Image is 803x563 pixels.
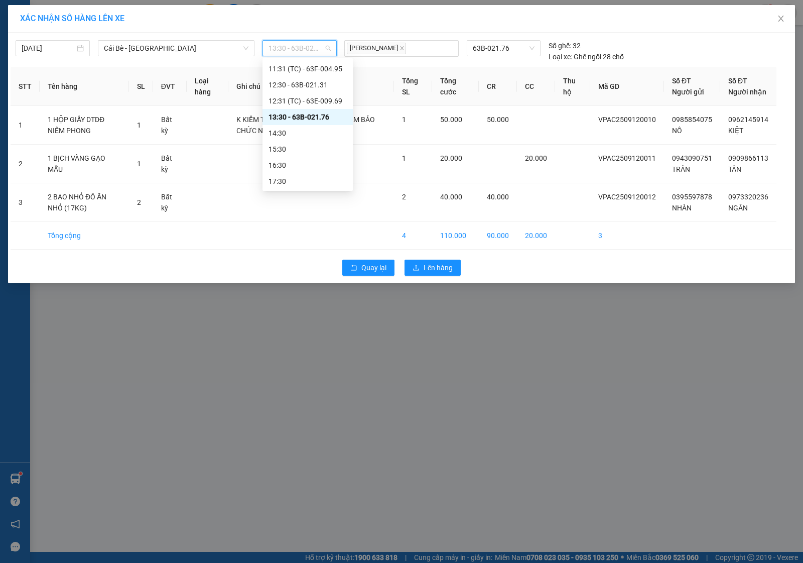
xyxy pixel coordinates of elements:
[672,116,712,124] span: 0985854075
[153,183,187,222] td: Bất kỳ
[440,116,462,124] span: 50.000
[86,45,188,59] div: 0353808900
[86,9,188,33] div: VP [GEOGRAPHIC_DATA]
[11,67,40,106] th: STT
[549,40,571,51] span: Số ghế:
[269,160,347,171] div: 16:30
[20,14,124,23] span: XÁC NHẬN SỐ HÀNG LÊN XE
[402,193,406,201] span: 2
[440,193,462,201] span: 40.000
[598,193,656,201] span: VPAC2509120012
[187,67,229,106] th: Loại hàng
[598,116,656,124] span: VPAC2509120010
[399,46,405,51] span: close
[413,264,420,272] span: upload
[40,222,129,250] td: Tổng cộng
[269,41,331,56] span: 13:30 - 63B-021.76
[777,15,785,23] span: close
[767,5,795,33] button: Close
[424,262,453,273] span: Lên hàng
[394,222,432,250] td: 4
[86,10,110,20] span: Nhận:
[590,67,664,106] th: Mã GD
[9,10,24,20] span: Gửi:
[555,67,590,106] th: Thu hộ
[9,9,79,21] div: VP An Cư
[590,222,664,250] td: 3
[11,106,40,145] td: 1
[672,127,682,135] span: NÔ
[8,66,24,76] span: Rồi :
[137,198,141,206] span: 2
[40,106,129,145] td: 1 HỘP GIẤY DTDĐ NIÊM PHONG
[8,65,80,77] div: 30.000
[517,67,555,106] th: CC
[432,67,479,106] th: Tổng cước
[728,77,747,85] span: Số ĐT
[22,43,75,54] input: 12/09/2025
[9,33,79,47] div: 0383585804
[40,145,129,183] td: 1 BỊCH VÀNG GẠO MẪU
[440,154,462,162] span: 20.000
[342,260,394,276] button: rollbackQuay lại
[672,165,690,173] span: TRÂN
[269,95,347,106] div: 12:31 (TC) - 63E-009.69
[473,41,534,56] span: 63B-021.76
[549,51,624,62] div: Ghế ngồi 28 chỗ
[269,63,347,74] div: 11:31 (TC) - 63F-004.95
[598,154,656,162] span: VPAC2509120011
[129,67,153,106] th: SL
[394,67,432,106] th: Tổng SL
[672,193,712,201] span: 0395597878
[269,176,347,187] div: 17:30
[728,204,748,212] span: NGÂN
[402,116,406,124] span: 1
[361,262,386,273] span: Quay lại
[479,67,517,106] th: CR
[672,77,691,85] span: Số ĐT
[672,204,692,212] span: NHÀN
[40,183,129,222] td: 2 BAO NHỎ ĐỒ ĂN NHỎ (17KG)
[402,154,406,162] span: 1
[269,111,347,123] div: 13:30 - 63B-021.76
[153,145,187,183] td: Bất kỳ
[525,154,547,162] span: 20.000
[9,21,79,33] div: BÌNH
[350,264,357,272] span: rollback
[549,40,581,51] div: 32
[728,88,766,96] span: Người nhận
[153,106,187,145] td: Bất kỳ
[728,193,768,201] span: 0973320236
[11,145,40,183] td: 2
[728,154,768,162] span: 0909866113
[269,144,347,155] div: 15:30
[228,67,393,106] th: Ghi chú
[517,222,555,250] td: 20.000
[672,88,704,96] span: Người gửi
[269,79,347,90] div: 12:30 - 63B-021.31
[104,41,248,56] span: Cái Bè - Sài Gòn
[405,260,461,276] button: uploadLên hàng
[236,116,375,135] span: K KIỂM TRA HÀNG CỦA KHÁCH, K ĐẢM BẢO CHỨC NĂNG BÊN TRONG
[269,128,347,139] div: 14:30
[153,67,187,106] th: ĐVT
[432,222,479,250] td: 110.000
[672,154,712,162] span: 0943090751
[347,43,406,54] span: [PERSON_NAME]
[11,183,40,222] td: 3
[728,116,768,124] span: 0962145914
[40,67,129,106] th: Tên hàng
[243,45,249,51] span: down
[86,33,188,45] div: TRÂM ANH
[728,165,741,173] span: TÂN
[487,116,509,124] span: 50.000
[549,51,572,62] span: Loại xe:
[137,160,141,168] span: 1
[137,121,141,129] span: 1
[487,193,509,201] span: 40.000
[479,222,517,250] td: 90.000
[728,127,743,135] span: KIỆT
